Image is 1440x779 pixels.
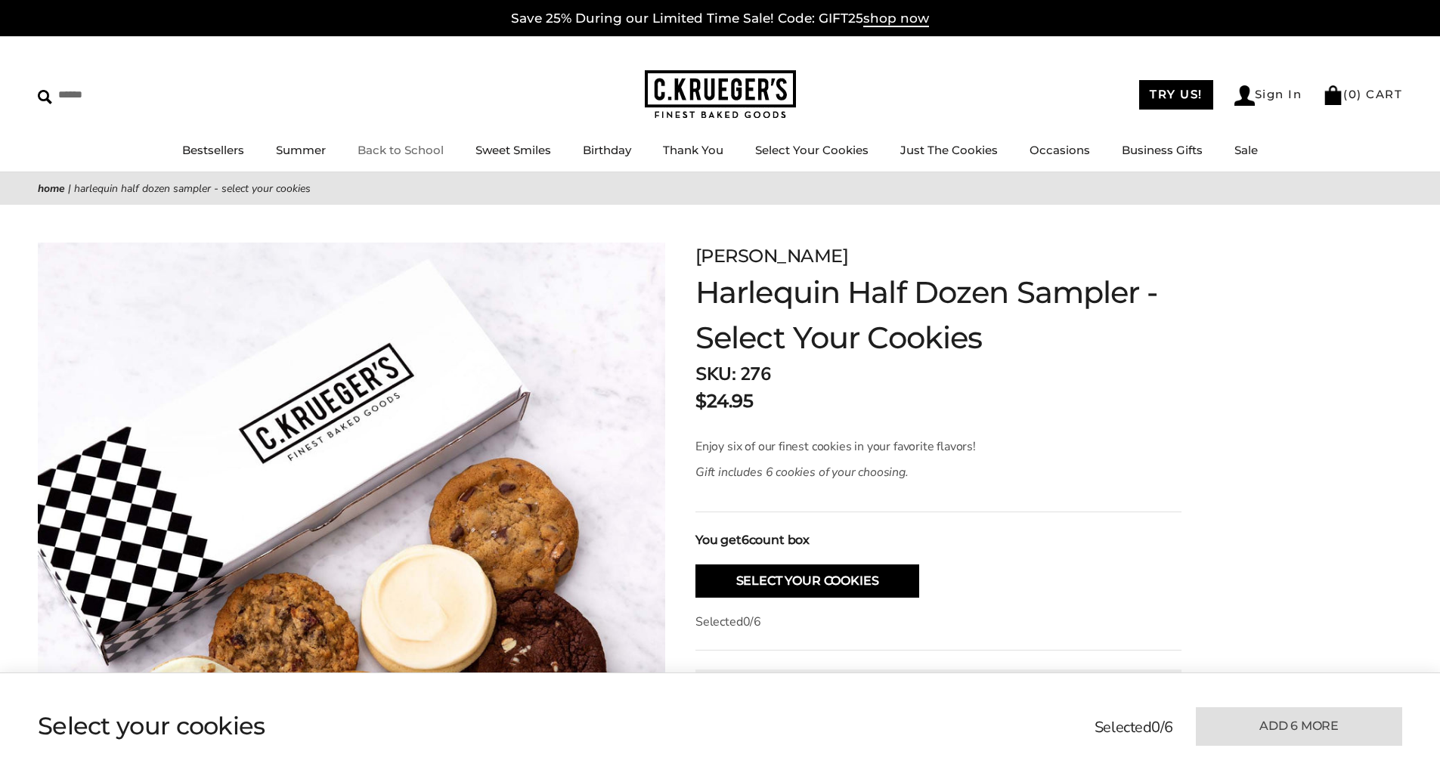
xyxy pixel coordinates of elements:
[1139,80,1213,110] a: TRY US!
[74,181,311,196] span: Harlequin Half Dozen Sampler - Select Your Cookies
[1234,85,1255,106] img: Account
[900,143,998,157] a: Just The Cookies
[1234,85,1302,106] a: Sign In
[755,143,869,157] a: Select Your Cookies
[645,70,796,119] img: C.KRUEGER'S
[38,180,1402,197] nav: breadcrumbs
[663,143,723,157] a: Thank You
[695,564,919,598] button: Select Your Cookies
[38,83,218,107] input: Search
[743,614,751,630] span: 0
[695,388,753,415] p: $24.95
[276,143,326,157] a: Summer
[1323,87,1402,101] a: (0) CART
[1164,717,1173,737] span: 6
[475,143,551,157] a: Sweet Smiles
[358,143,444,157] a: Back to School
[695,531,810,549] strong: You get count box
[1323,85,1343,105] img: Bag
[1122,143,1203,157] a: Business Gifts
[1349,87,1358,101] span: 0
[863,11,929,27] span: shop now
[38,90,52,104] img: Search
[695,437,1109,456] p: Enjoy six of our finest cookies in your favorite flavors!
[742,533,749,547] span: 6
[695,613,1181,631] p: Selected /
[1030,143,1090,157] a: Occasions
[1095,716,1173,739] p: Selected /
[511,11,929,27] a: Save 25% During our Limited Time Sale! Code: GIFT25shop now
[754,614,761,630] span: 6
[1151,717,1160,737] span: 0
[1196,707,1402,746] button: Add 6 more
[695,270,1181,360] h1: Harlequin Half Dozen Sampler - Select Your Cookies
[695,243,1181,270] p: [PERSON_NAME]
[695,464,909,481] em: Gift includes 6 cookies of your choosing.
[182,143,244,157] a: Bestsellers
[740,362,771,386] span: 276
[583,143,631,157] a: Birthday
[38,181,65,196] a: Home
[1234,143,1258,157] a: Sale
[695,362,735,386] strong: SKU:
[68,181,71,196] span: |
